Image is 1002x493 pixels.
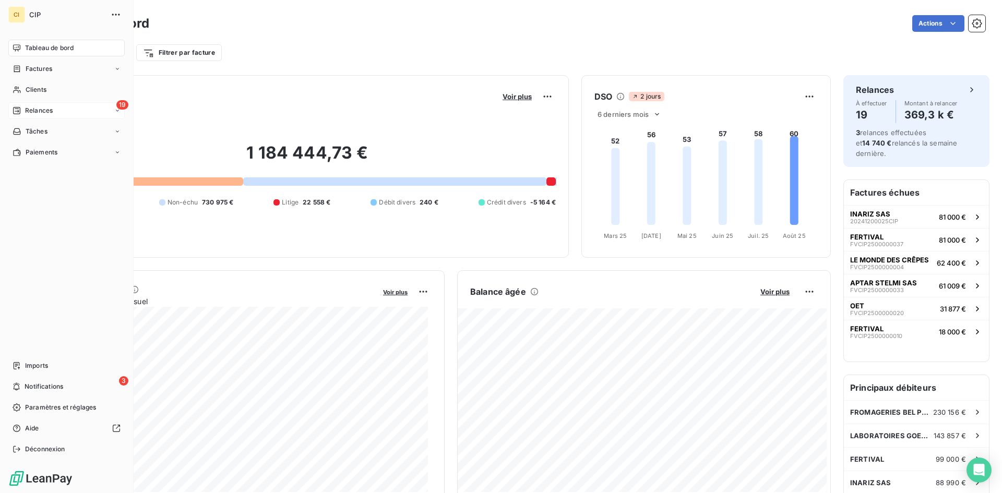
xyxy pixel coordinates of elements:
span: 730 975 € [202,198,233,207]
span: relances effectuées et relancés la semaine dernière. [856,128,957,158]
button: INARIZ SAS20241200025CIP81 000 € [844,205,989,228]
span: 22 558 € [303,198,330,207]
span: Tâches [26,127,47,136]
a: 19Relances [8,102,125,119]
span: Montant à relancer [904,100,958,106]
span: 61 009 € [939,282,966,290]
h2: 1 184 444,73 € [59,142,556,174]
span: FERTIVAL [850,455,884,463]
span: Voir plus [503,92,532,101]
button: Voir plus [380,287,411,296]
span: 3 [119,376,128,386]
tspan: Mai 25 [677,232,697,239]
span: -5 164 € [530,198,556,207]
span: Paiements [26,148,57,157]
span: Tableau de bord [25,43,74,53]
h4: 369,3 k € [904,106,958,123]
div: CI [8,6,25,23]
span: 18 000 € [939,328,966,336]
h4: 19 [856,106,887,123]
span: 31 877 € [940,305,966,313]
a: Clients [8,81,125,98]
span: Imports [25,361,48,370]
button: APTAR STELMI SASFVCIP250000003361 009 € [844,274,989,297]
span: APTAR STELMI SAS [850,279,917,287]
span: 81 000 € [939,213,966,221]
span: 20241200025CIP [850,218,898,224]
span: Factures [26,64,52,74]
span: Chiffre d'affaires mensuel [59,296,376,307]
button: FERTIVALFVCIP250000001018 000 € [844,320,989,343]
span: INARIZ SAS [850,478,891,487]
span: Notifications [25,382,63,391]
span: Clients [26,85,46,94]
span: Déconnexion [25,444,65,454]
button: OETFVCIP250000002031 877 € [844,297,989,320]
span: Litige [282,198,299,207]
div: Open Intercom Messenger [967,458,992,483]
span: Aide [25,424,39,433]
span: LABORATOIRES GOEMAR [850,431,934,440]
span: 19 [116,100,128,110]
tspan: Mars 25 [604,232,627,239]
span: FVCIP2500000004 [850,264,904,270]
h6: DSO [594,90,612,103]
a: Factures [8,61,125,77]
span: Relances [25,106,53,115]
span: Non-échu [168,198,198,207]
button: Actions [912,15,964,32]
span: CIP [29,10,104,19]
span: Crédit divers [487,198,526,207]
span: INARIZ SAS [850,210,890,218]
span: 143 857 € [934,431,966,440]
button: Voir plus [499,92,535,101]
button: LE MONDE DES CRÊPESFVCIP250000000462 400 € [844,251,989,274]
span: 240 € [420,198,438,207]
a: Tâches [8,123,125,140]
span: 88 990 € [936,478,966,487]
button: Voir plus [757,287,793,296]
span: FERTIVAL [850,233,884,241]
h6: Factures échues [844,180,989,205]
span: FROMAGERIES BEL PRODUCTION FRANCE [850,408,933,416]
a: Imports [8,357,125,374]
span: LE MONDE DES CRÊPES [850,256,929,264]
span: Paramètres et réglages [25,403,96,412]
a: Paramètres et réglages [8,399,125,416]
tspan: Août 25 [783,232,806,239]
span: FVCIP2500000033 [850,287,904,293]
tspan: [DATE] [641,232,661,239]
span: 81 000 € [939,236,966,244]
span: FERTIVAL [850,324,884,333]
tspan: Juin 25 [712,232,733,239]
span: FVCIP2500000037 [850,241,903,247]
a: Paiements [8,144,125,161]
span: Voir plus [760,287,790,296]
span: 2 jours [629,92,664,101]
span: 6 derniers mois [598,110,649,118]
h6: Relances [856,83,894,96]
button: Filtrer par facture [136,44,222,61]
a: Aide [8,420,125,437]
span: 99 000 € [936,455,966,463]
h6: Principaux débiteurs [844,375,989,400]
a: Tableau de bord [8,40,125,56]
span: 230 156 € [933,408,966,416]
span: FVCIP2500000020 [850,310,904,316]
img: Logo LeanPay [8,470,73,487]
span: À effectuer [856,100,887,106]
span: 14 740 € [862,139,891,147]
span: Débit divers [379,198,415,207]
tspan: Juil. 25 [748,232,769,239]
span: 62 400 € [937,259,966,267]
span: Voir plus [383,288,408,296]
button: FERTIVALFVCIP250000003781 000 € [844,228,989,251]
span: FVCIP2500000010 [850,333,902,339]
span: OET [850,302,864,310]
span: 3 [856,128,860,137]
h6: Balance âgée [470,285,526,298]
